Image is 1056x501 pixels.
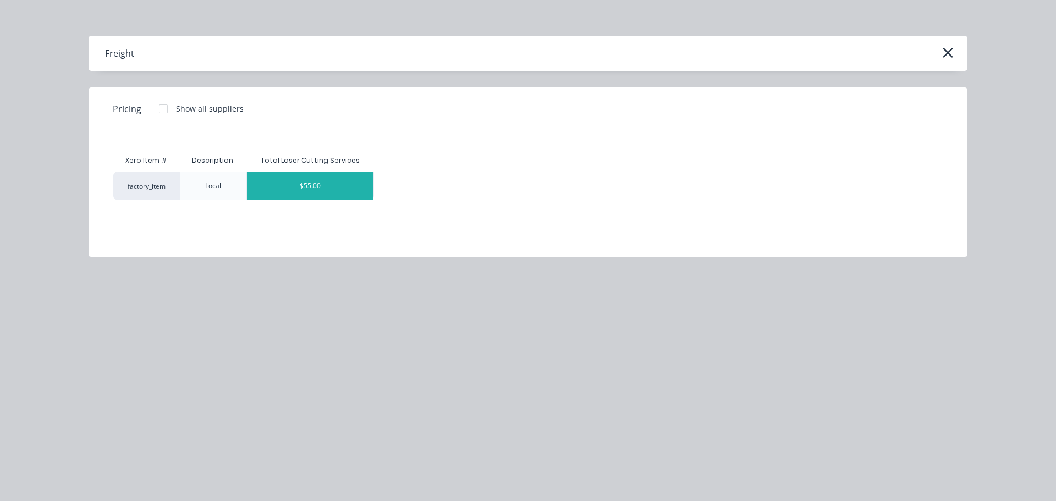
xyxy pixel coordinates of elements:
[113,172,179,200] div: factory_item
[113,150,179,172] div: Xero Item #
[205,181,221,191] div: Local
[176,103,244,114] div: Show all suppliers
[261,156,360,166] div: Total Laser Cutting Services
[113,102,141,115] span: Pricing
[183,147,242,174] div: Description
[247,172,373,200] div: $55.00
[105,47,134,60] div: Freight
